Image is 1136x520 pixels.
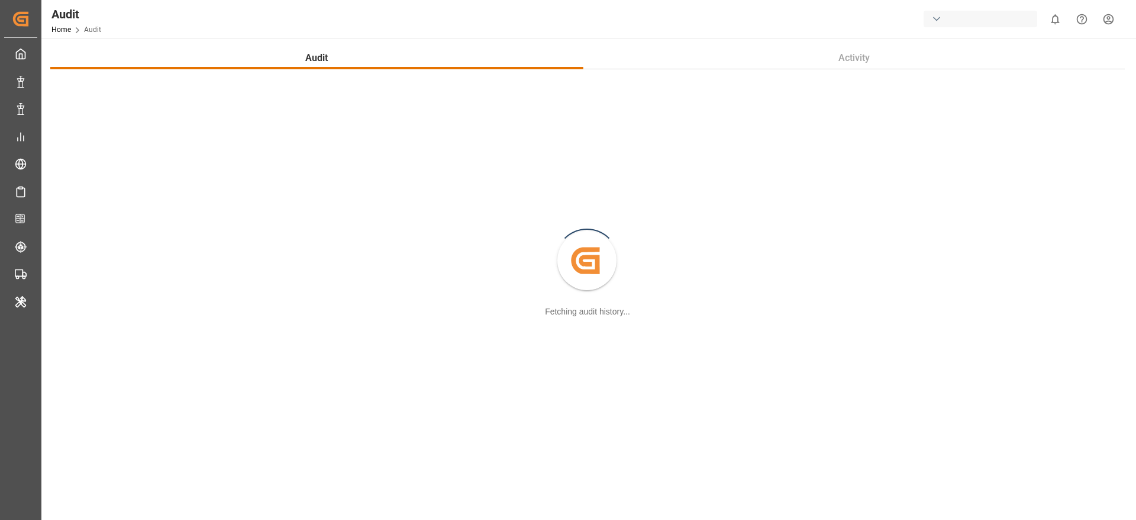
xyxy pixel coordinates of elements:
[545,306,630,318] div: Fetching audit history...
[583,47,1125,69] button: Activity
[301,51,333,65] span: Audit
[50,47,583,69] button: Audit
[51,5,101,23] div: Audit
[1069,6,1095,33] button: Help Center
[1042,6,1069,33] button: show 0 new notifications
[834,51,874,65] span: Activity
[51,25,71,34] a: Home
